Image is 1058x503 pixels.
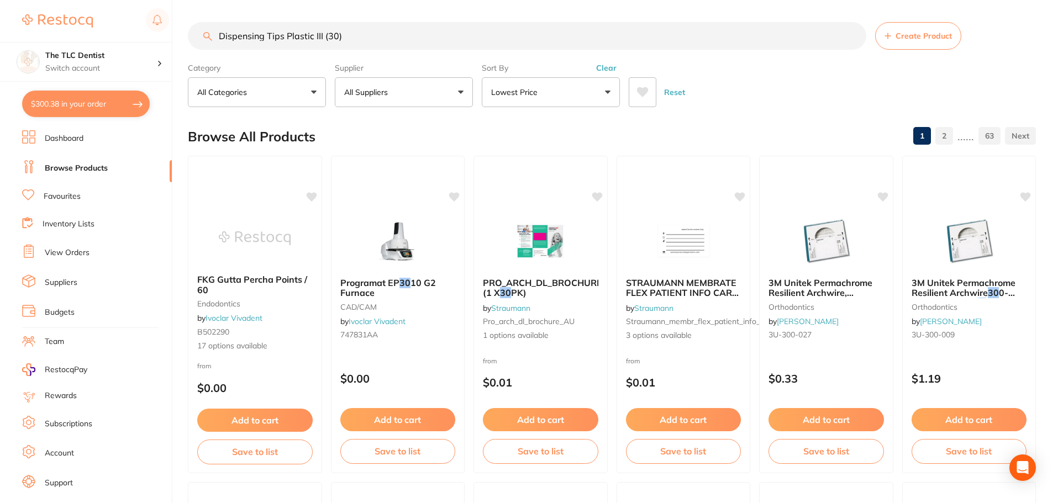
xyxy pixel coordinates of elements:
a: 2 [935,125,953,147]
a: Browse Products [45,163,108,174]
a: Subscriptions [45,419,92,430]
a: Restocq Logo [22,8,93,34]
span: 3U-300-027 [769,330,812,340]
a: Suppliers [45,277,77,288]
a: Straumann [491,303,530,313]
span: by [340,316,406,326]
button: Save to list [483,439,598,463]
img: Programat EP 3010 G2 Furnace [362,214,434,269]
button: Save to list [197,440,313,464]
b: PRO_ARCH_DL_BROCHURE (1 X 30PK) [483,278,598,298]
p: $0.01 [626,376,741,389]
button: Save to list [912,439,1027,463]
button: Save to list [626,439,741,463]
span: by [769,316,839,326]
span: straumann_membr_flex_patient_info_AU [626,316,771,326]
span: STRAUMANN MEMBRATE FLEX PATIENT INFO CARD 15X20 [626,277,739,309]
img: STRAUMANN MEMBRATE FLEX PATIENT INFO CARD 15X20 [648,214,719,269]
span: Create Product [896,31,952,40]
span: 3 options available [626,330,741,341]
em: 30 [988,287,999,298]
a: Support [45,478,73,489]
span: 1 options available [483,330,598,341]
label: Supplier [335,63,473,73]
a: Budgets [45,307,75,318]
button: Add to cart [912,408,1027,431]
span: by [912,316,982,326]
button: Create Product [875,22,961,50]
small: orthodontics [769,303,884,311]
a: Straumann [634,303,673,313]
button: Add to cart [769,408,884,431]
a: 1 [913,125,931,147]
button: Save to list [769,439,884,463]
h4: The TLC Dentist [45,50,157,61]
span: 10 G2 Furnace [340,277,436,298]
small: orthodontics [912,303,1027,311]
img: 3M Unitek Permachrome Resilient Archwire, .019x.025, OrthoForm III Ovoid, Upper, 300-027, 10-Pack [790,214,862,269]
span: 0-009, OrthoForm [912,287,1015,308]
b: 3M Unitek Permachrome Resilient Archwire 300-009, OrthoForm III Ovoid, Upper, .018, 10-Pack [912,278,1027,298]
em: 30 [500,287,511,298]
p: Switch account [45,63,157,74]
input: Search Products [188,22,866,50]
span: from [483,357,497,365]
a: View Orders [45,247,90,258]
small: endodontics [197,299,313,308]
p: ...... [957,130,974,142]
a: Rewards [45,390,77,401]
p: $0.00 [197,382,313,394]
span: B502290 [197,327,229,337]
p: $1.19 [912,372,1027,385]
a: Favourites [44,191,81,202]
b: Programat EP 3010 G2 Furnace [340,278,456,298]
a: [PERSON_NAME] [920,316,982,326]
button: Lowest Price [482,77,620,107]
span: pro_arch_dl_brochure_AU [483,316,575,326]
span: 3U-300-009 [912,330,955,340]
img: Restocq Logo [22,14,93,28]
button: $300.38 in your order [22,91,150,117]
span: by [483,303,530,313]
a: Team [45,336,64,347]
button: All Suppliers [335,77,473,107]
p: All Suppliers [344,87,392,98]
span: by [626,303,673,313]
span: PRO_ARCH_DL_BROCHURE (1 X [483,277,602,298]
p: All Categories [197,87,251,98]
span: 3M Unitek Permachrome Resilient Archwire, .019x.025, OrthoForm [769,277,872,319]
p: $0.33 [769,372,884,385]
p: $0.00 [340,372,456,385]
button: Add to cart [483,408,598,431]
span: 747831AA [340,330,378,340]
small: CAD/CAM [340,303,456,311]
a: 63 [978,125,1001,147]
button: Save to list [340,439,456,463]
button: Add to cart [340,408,456,431]
h2: Browse All Products [188,129,315,145]
img: The TLC Dentist [17,51,39,73]
span: from [626,357,640,365]
div: Open Intercom Messenger [1009,454,1036,481]
p: $0.01 [483,376,598,389]
button: Reset [661,77,688,107]
span: from [197,362,212,370]
a: Dashboard [45,133,83,144]
span: PK) [511,287,527,298]
span: RestocqPay [45,364,87,375]
span: 3M Unitek Permachrome Resilient Archwire [912,277,1015,298]
img: 3M Unitek Permachrome Resilient Archwire 300-009, OrthoForm III Ovoid, Upper, .018, 10-Pack [933,214,1005,269]
a: RestocqPay [22,363,87,376]
em: 30 [399,277,410,288]
a: Inventory Lists [43,219,94,230]
a: Ivoclar Vivadent [349,316,406,326]
b: 3M Unitek Permachrome Resilient Archwire, .019x.025, OrthoForm III Ovoid, Upper, 300-027, 10-Pack [769,278,884,298]
label: Category [188,63,326,73]
a: [PERSON_NAME] [777,316,839,326]
b: STRAUMANN MEMBRATE FLEX PATIENT INFO CARD 15X20 [626,278,741,298]
img: FKG Gutta Percha Points / 60 [219,210,291,266]
p: Lowest Price [491,87,542,98]
button: Add to cart [626,408,741,431]
button: All Categories [188,77,326,107]
button: Clear [593,63,620,73]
